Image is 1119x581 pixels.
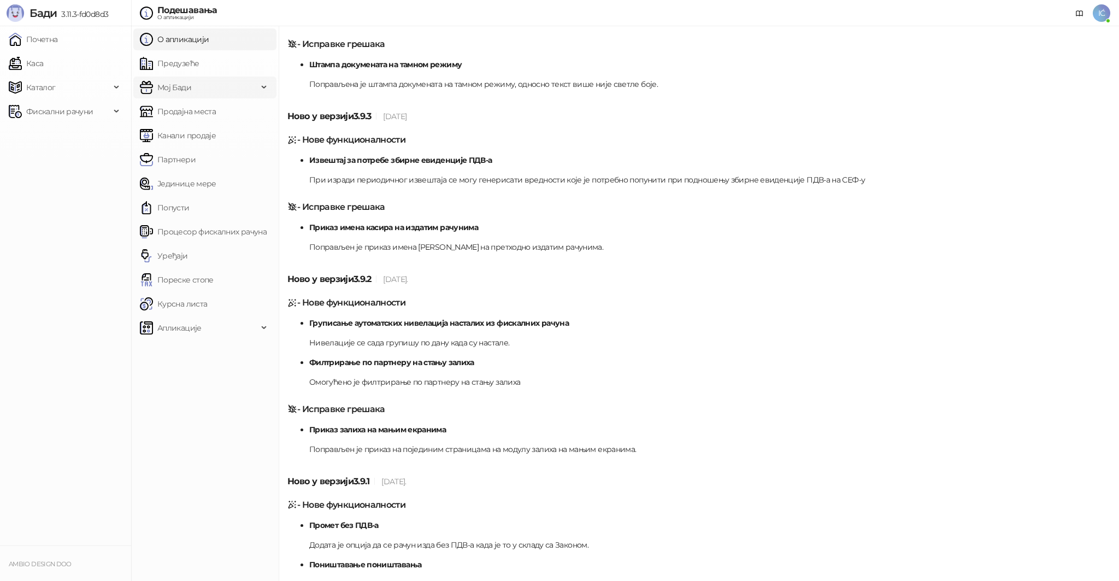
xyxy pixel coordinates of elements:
p: Поправљена је штампа докумената на тамном режиму, односно текст више није светле боје. [309,78,1110,90]
span: Апликације [157,317,202,339]
strong: Извештај за потребе збирне евиденције ПДВ-а [309,155,492,165]
a: Каса [9,52,43,74]
span: IĆ [1093,4,1110,22]
a: Пореске стопе [140,269,214,291]
h5: Ново у верзији 3.9.1 [287,475,1110,488]
a: Јединице мере [140,173,216,195]
strong: Груписање аутоматских нивелација насталих из фискалних рачуна [309,318,569,328]
small: AMBIO DESIGN DOO [9,560,72,568]
a: Продајна места [140,101,216,122]
a: Уређаји [140,245,188,267]
a: Канали продаје [140,125,216,146]
strong: Промет без ПДВ-а [309,520,379,530]
h5: - Исправке грешака [287,403,1110,416]
span: Бади [30,7,57,20]
h5: - Нове функционалности [287,296,1110,309]
h5: Ново у верзији 3.9.3 [287,110,1110,123]
a: Почетна [9,28,58,50]
a: Документација [1071,4,1088,22]
p: Поправљен је приказ на појединим страницама на модулу залиха на мањим екранима. [309,443,1110,455]
p: Нивелације се сада групишу по дану када су настале. [309,337,1110,349]
h5: - Исправке грешака [287,201,1110,214]
a: Партнери [140,149,196,171]
strong: Приказ залиха на мањим екранима [309,425,446,435]
a: Попусти [140,197,190,219]
img: Logo [7,4,24,22]
a: Процесор фискалних рачуна [140,221,267,243]
h5: - Нове функционалности [287,133,1110,146]
span: [DATE]. [381,477,407,486]
span: Фискални рачуни [26,101,93,122]
h5: Ново у верзији 3.9.2 [287,273,1110,286]
strong: Филтрирање по партнеру на стању залиха [309,357,474,367]
h5: - Исправке грешака [287,38,1110,51]
div: Подешавања [157,6,217,15]
strong: Приказ имена касира на издатим рачунима [309,222,478,232]
a: Предузеће [140,52,199,74]
a: Курсна листа [140,293,207,315]
span: 3.11.3-fd0d8d3 [57,9,108,19]
strong: Штампа докумената на тамном режиму [309,60,462,69]
div: О апликацији [157,15,217,20]
h5: - Нове функционалности [287,498,1110,512]
span: Каталог [26,77,56,98]
a: О апликацији [140,28,209,50]
p: Додата је опција да се рачун изда без ПДВ-а када је то у складу са Законом. [309,539,1110,551]
p: Поправљен је приказ имена [PERSON_NAME] на претходно издатим рачунима. [309,241,1110,253]
span: Мој Бади [157,77,191,98]
span: [DATE] [383,111,407,121]
span: [DATE]. [383,274,408,284]
p: Омогућено је филтрирање по партнеру на стању залиха [309,376,1110,388]
strong: Поништавање поништавања [309,560,421,570]
p: При изради периодичног извештаја се могу генерисати вредности које је потребно попунити при подно... [309,174,1110,186]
